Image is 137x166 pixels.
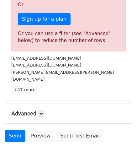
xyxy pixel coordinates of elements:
p: Or [18,2,119,8]
h5: Advanced [11,110,126,117]
div: Or you can use a filter (see "Advanced" below) to reduce the number of rows [18,30,119,44]
a: Preview [27,130,55,142]
small: [EMAIL_ADDRESS][DOMAIN_NAME] [11,56,81,61]
a: Send [5,130,25,142]
small: [EMAIL_ADDRESS][DOMAIN_NAME] [11,63,81,67]
a: +47 more [11,86,38,94]
a: Send Test Email [56,130,104,142]
a: Sign up for a plan [18,13,71,25]
small: [PERSON_NAME][EMAIL_ADDRESS][PERSON_NAME][DOMAIN_NAME] [11,70,114,82]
